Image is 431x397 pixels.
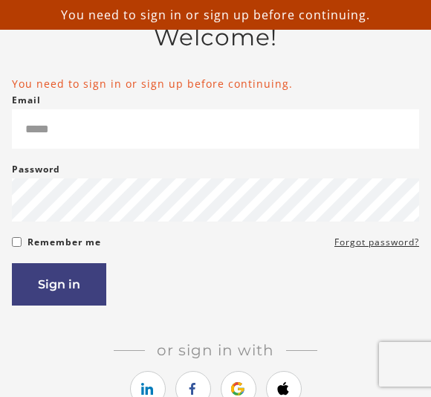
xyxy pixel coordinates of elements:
li: You need to sign in or sign up before continuing. [12,76,419,91]
label: Remember me [27,233,101,251]
p: You need to sign in or sign up before continuing. [6,6,425,24]
span: Or sign in with [145,341,286,359]
label: Email [12,91,41,109]
button: Sign in [12,263,106,306]
label: Password [12,161,60,178]
h2: Welcome! [12,24,419,52]
a: Forgot password? [334,233,419,251]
